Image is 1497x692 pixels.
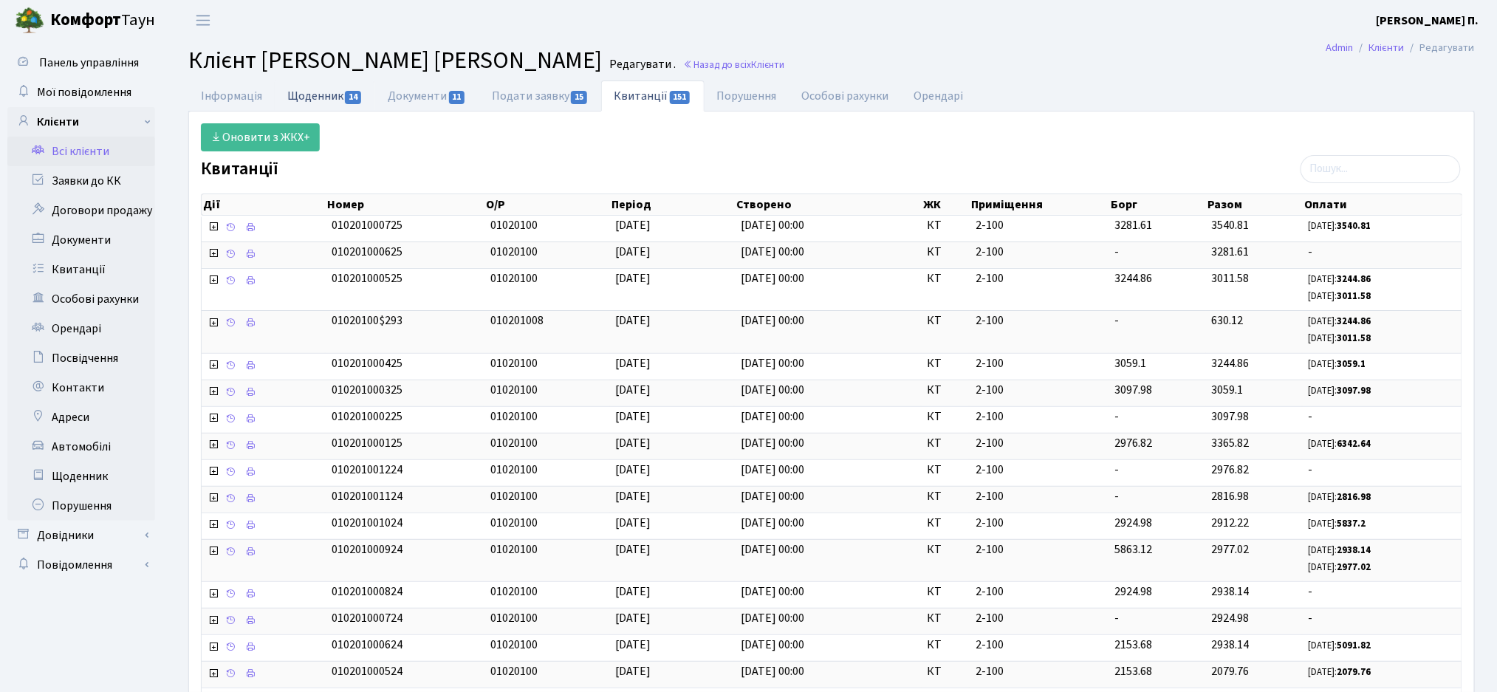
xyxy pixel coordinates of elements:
span: КТ [928,435,964,452]
small: [DATE]: [1309,437,1371,451]
span: 3059.1 [1212,382,1244,398]
span: 15 [571,91,587,104]
span: 01020100 [490,515,538,531]
a: Посвідчення [7,343,155,373]
span: Клієнти [751,58,784,72]
span: [DATE] 00:00 [741,462,804,478]
span: 010201000624 [332,637,402,653]
span: 010201000325 [332,382,402,398]
span: 01020100 [490,583,538,600]
a: Документи [375,80,479,112]
a: Інформація [188,80,275,112]
span: 010201000225 [332,408,402,425]
span: [DATE] [616,637,651,653]
label: Квитанції [201,159,278,180]
a: Документи [7,225,155,255]
small: [DATE]: [1309,561,1371,574]
span: 3244.86 [1212,355,1250,371]
span: Таун [50,8,155,33]
span: 010201001024 [332,515,402,531]
span: 01020100 [490,270,538,287]
span: [DATE] 00:00 [741,488,804,504]
span: 2-100 [976,462,1103,479]
span: 3097.98 [1212,408,1250,425]
span: 01020100 [490,462,538,478]
span: [DATE] [616,270,651,287]
span: [DATE] 00:00 [741,382,804,398]
span: [DATE] 00:00 [741,408,804,425]
th: О/Р [484,194,609,215]
a: Контакти [7,373,155,402]
a: Довідники [7,521,155,550]
span: КТ [928,355,964,372]
span: 010201000524 [332,663,402,679]
span: - [1309,244,1456,261]
small: [DATE]: [1309,517,1366,530]
a: Панель управління [7,48,155,78]
a: [PERSON_NAME] П. [1377,12,1479,30]
span: 2-100 [976,217,1103,234]
b: 5091.82 [1337,639,1371,652]
b: 3244.86 [1337,273,1371,286]
span: КТ [928,217,964,234]
span: КТ [928,462,964,479]
a: Договори продажу [7,196,155,225]
b: 3011.58 [1337,290,1371,303]
b: 6342.64 [1337,437,1371,451]
b: 3011.58 [1337,332,1371,345]
a: Щоденник [7,462,155,491]
a: Особові рахунки [7,284,155,314]
span: 2-100 [976,270,1103,287]
a: Квитанції [601,80,704,112]
b: 3244.86 [1337,315,1371,328]
small: [DATE]: [1309,490,1371,504]
small: [DATE]: [1309,357,1366,371]
span: 2-100 [976,312,1103,329]
b: 2938.14 [1337,544,1371,557]
small: [DATE]: [1309,290,1371,303]
a: Повідомлення [7,550,155,580]
span: 2938.14 [1212,583,1250,600]
span: КТ [928,488,964,505]
span: [DATE] [616,462,651,478]
th: Приміщення [970,194,1110,215]
span: 2-100 [976,637,1103,654]
a: Адреси [7,402,155,432]
span: [DATE] [616,515,651,531]
span: [DATE] [616,408,651,425]
span: 2-100 [976,610,1103,627]
span: 01020100 [490,610,538,626]
span: 010201000525 [332,270,402,287]
a: Клієнти [7,107,155,137]
span: 01020100 [490,637,538,653]
span: [DATE] [616,610,651,626]
th: Борг [1109,194,1206,215]
span: [DATE] 00:00 [741,355,804,371]
a: Автомобілі [7,432,155,462]
b: 5837.2 [1337,517,1366,530]
span: КТ [928,610,964,627]
span: [DATE] [616,217,651,233]
span: [DATE] 00:00 [741,270,804,287]
b: 3059.1 [1337,357,1366,371]
a: Всі клієнти [7,137,155,166]
span: КТ [928,515,964,532]
span: 3540.81 [1212,217,1250,233]
span: 01020100 [490,408,538,425]
b: 2816.98 [1337,490,1371,504]
span: КТ [928,541,964,558]
span: КТ [928,312,964,329]
small: [DATE]: [1309,384,1371,397]
span: 5863.12 [1115,541,1153,558]
span: [DATE] [616,244,651,260]
span: 010201000924 [332,541,402,558]
a: Подати заявку [479,80,601,112]
span: - [1115,312,1120,329]
span: 2-100 [976,583,1103,600]
span: [DATE] [616,583,651,600]
span: - [1115,462,1120,478]
span: 01020100 [490,663,538,679]
span: КТ [928,663,964,680]
span: 01020100 [490,488,538,504]
a: Особові рахунки [789,80,902,112]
